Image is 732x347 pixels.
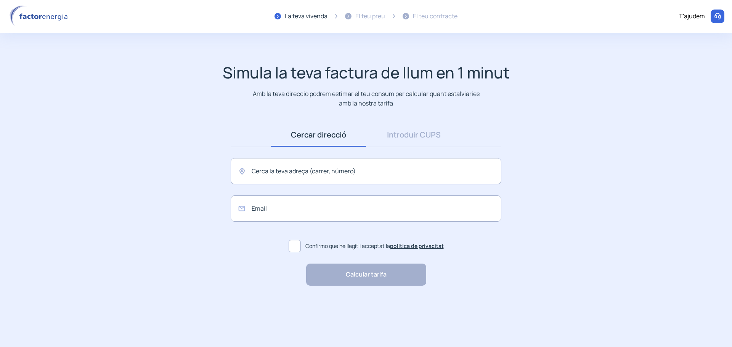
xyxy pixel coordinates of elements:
[413,11,457,21] div: El teu contracte
[390,242,444,249] a: política de privacitat
[366,123,461,147] a: Introduir CUPS
[251,89,481,108] p: Amb la teva direcció podrem estimar el teu consum per calcular quant estalviaries amb la nostra t...
[679,11,705,21] div: T'ajudem
[285,11,327,21] div: La teva vivenda
[223,63,510,82] h1: Simula la teva factura de llum en 1 minut
[8,5,72,27] img: logo factor
[305,242,444,250] span: Confirmo que he llegit i acceptat la
[714,13,721,20] img: llamar
[355,11,385,21] div: El teu preu
[271,123,366,147] a: Cercar direcció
